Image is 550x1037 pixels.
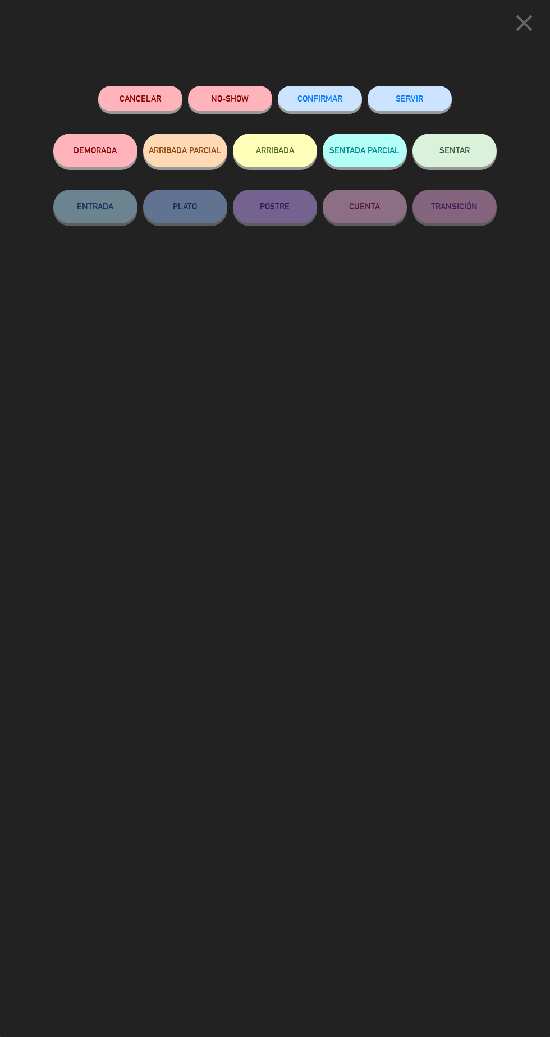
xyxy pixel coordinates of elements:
span: ARRIBADA PARCIAL [149,145,222,155]
button: CUENTA [323,190,407,223]
button: SENTAR [412,134,497,167]
span: CONFIRMAR [297,94,342,103]
button: ENTRADA [53,190,137,223]
button: ARRIBADA [233,134,317,167]
button: Cancelar [98,86,182,111]
button: NO-SHOW [188,86,272,111]
button: ARRIBADA PARCIAL [143,134,227,167]
button: SERVIR [368,86,452,111]
button: close [507,8,542,42]
button: POSTRE [233,190,317,223]
button: PLATO [143,190,227,223]
button: DEMORADA [53,134,137,167]
button: SENTADA PARCIAL [323,134,407,167]
span: SENTAR [439,145,470,155]
button: CONFIRMAR [278,86,362,111]
i: close [510,9,538,37]
button: TRANSICIÓN [412,190,497,223]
